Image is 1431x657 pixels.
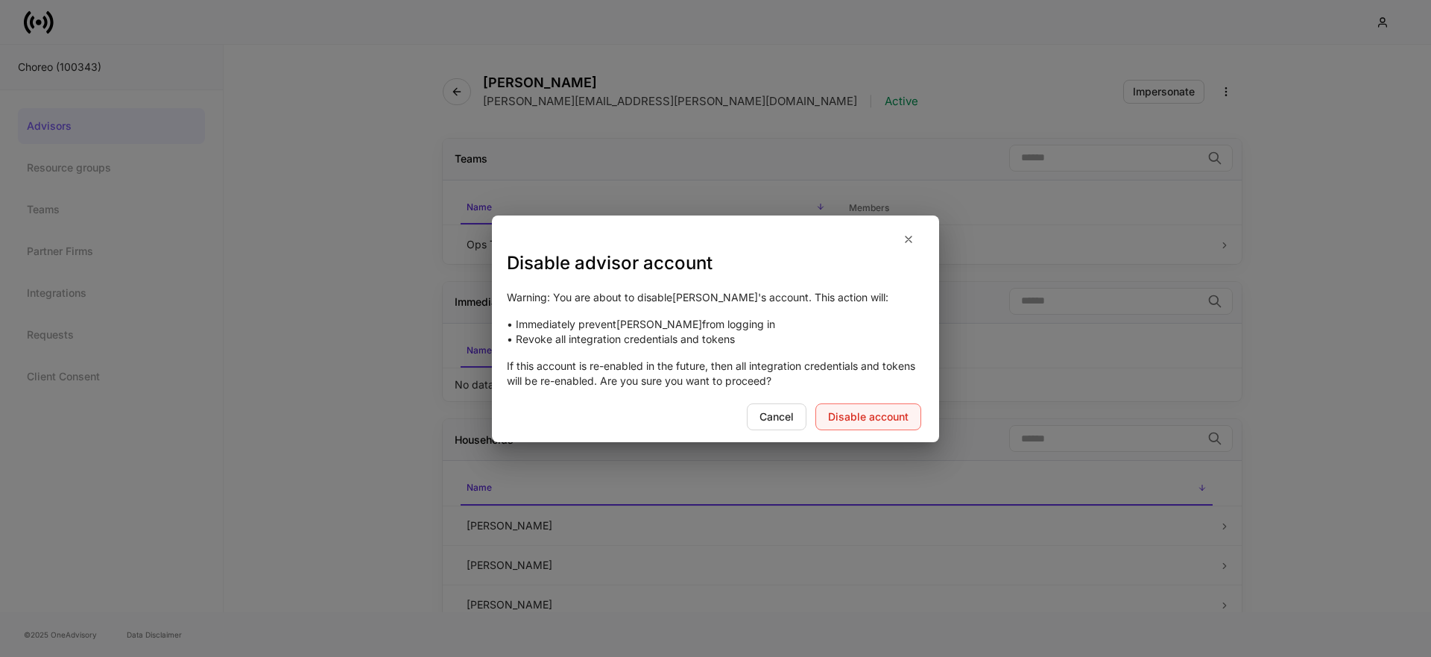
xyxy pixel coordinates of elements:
[507,251,924,275] h3: Disable advisor account
[828,412,909,422] div: Disable account
[759,412,794,422] div: Cancel
[507,317,924,347] p: • Immediately prevent [PERSON_NAME] from logging in • Revoke all integration credentials and tokens
[815,403,921,430] button: Disable account
[507,359,924,389] p: If this account is re-enabled in the future, then all integration credentials and tokens will be ...
[747,403,806,430] button: Cancel
[507,290,924,305] p: Warning: You are about to disable [PERSON_NAME] 's account. This action will:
